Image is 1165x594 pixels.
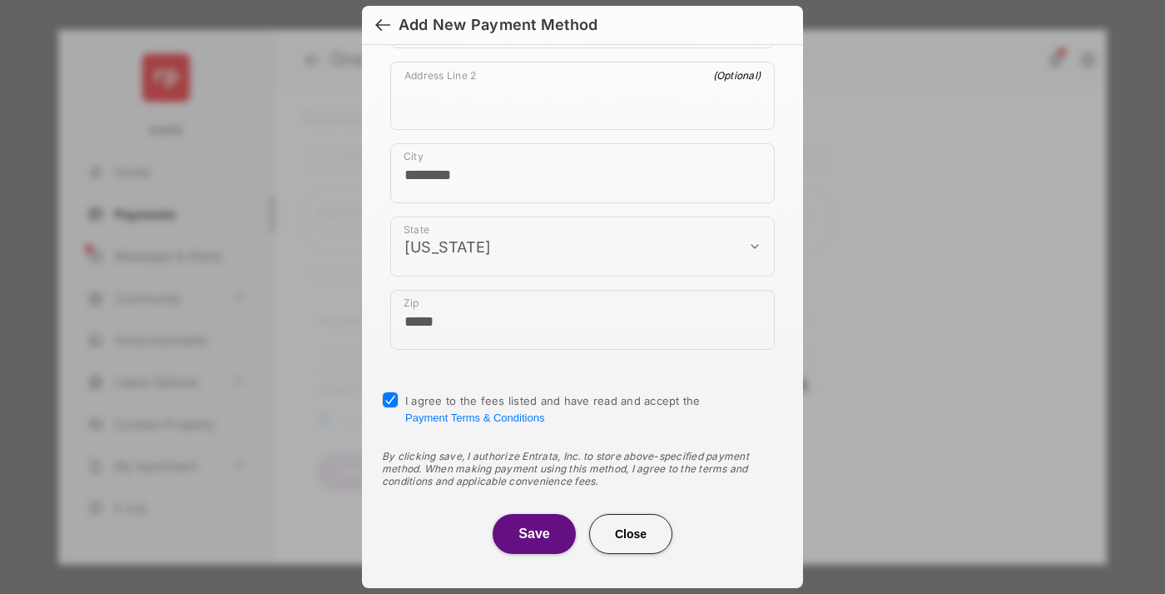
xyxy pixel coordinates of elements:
button: Save [493,514,576,554]
div: By clicking save, I authorize Entrata, Inc. to store above-specified payment method. When making ... [382,450,783,487]
div: payment_method_screening[postal_addresses][addressLine2] [390,62,775,130]
button: I agree to the fees listed and have read and accept the [405,412,544,424]
div: Add New Payment Method [399,16,597,34]
button: Close [589,514,672,554]
span: I agree to the fees listed and have read and accept the [405,394,701,424]
div: payment_method_screening[postal_addresses][administrativeArea] [390,217,775,277]
div: payment_method_screening[postal_addresses][postalCode] [390,290,775,350]
div: payment_method_screening[postal_addresses][locality] [390,143,775,203]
